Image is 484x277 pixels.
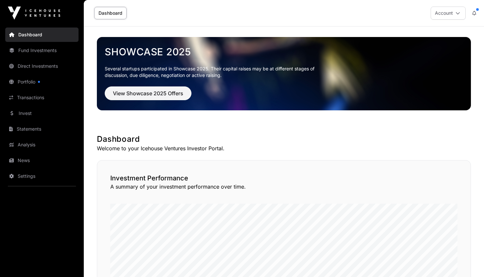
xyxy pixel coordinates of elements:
[97,144,471,152] p: Welcome to your Icehouse Ventures Investor Portal.
[5,122,79,136] a: Statements
[105,86,191,100] button: View Showcase 2025 Offers
[8,7,60,20] img: Icehouse Ventures Logo
[110,174,457,183] h2: Investment Performance
[5,59,79,73] a: Direct Investments
[105,93,191,100] a: View Showcase 2025 Offers
[5,138,79,152] a: Analysis
[97,37,471,110] img: Showcase 2025
[110,183,457,191] p: A summary of your investment performance over time.
[5,106,79,120] a: Invest
[105,65,325,79] p: Several startups participated in Showcase 2025. Their capital raises may be at different stages o...
[5,43,79,58] a: Fund Investments
[5,90,79,105] a: Transactions
[105,46,463,58] a: Showcase 2025
[5,28,79,42] a: Dashboard
[113,89,183,97] span: View Showcase 2025 Offers
[94,7,127,19] a: Dashboard
[97,134,471,144] h1: Dashboard
[5,169,79,183] a: Settings
[5,75,79,89] a: Portfolio
[431,7,466,20] button: Account
[5,153,79,168] a: News
[451,246,484,277] iframe: Chat Widget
